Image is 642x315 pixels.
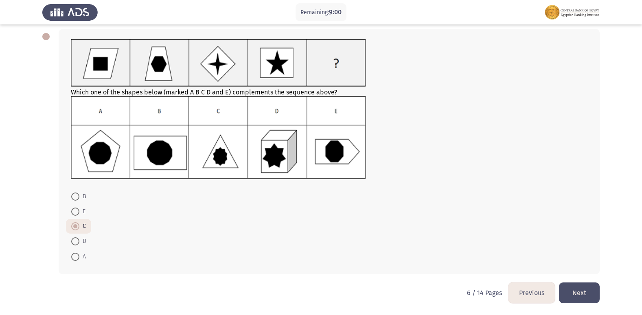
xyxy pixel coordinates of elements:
img: Assessment logo of FOCUS Assessment 3 Modules EN [544,1,600,24]
span: D [79,236,86,246]
button: load previous page [508,282,555,303]
div: Which one of the shapes below (marked A B C D and E) complements the sequence above? [71,39,587,181]
button: load next page [559,282,600,303]
span: A [79,252,86,262]
img: UkFYMDA4M0JfQ0FUXzIwMjEucG5nMTYyMjAzMjg3MDMxMw==.png [71,96,366,179]
span: 9:00 [329,8,342,16]
span: B [79,192,86,201]
img: UkFYMDA4M0FfMjAyMS5wbmcxNjIyMDMyODMxMzEy.png [71,39,366,87]
span: C [79,221,86,231]
p: 6 / 14 Pages [467,289,502,297]
img: Assess Talent Management logo [42,1,98,24]
p: Remaining: [300,7,342,17]
span: E [79,207,85,217]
